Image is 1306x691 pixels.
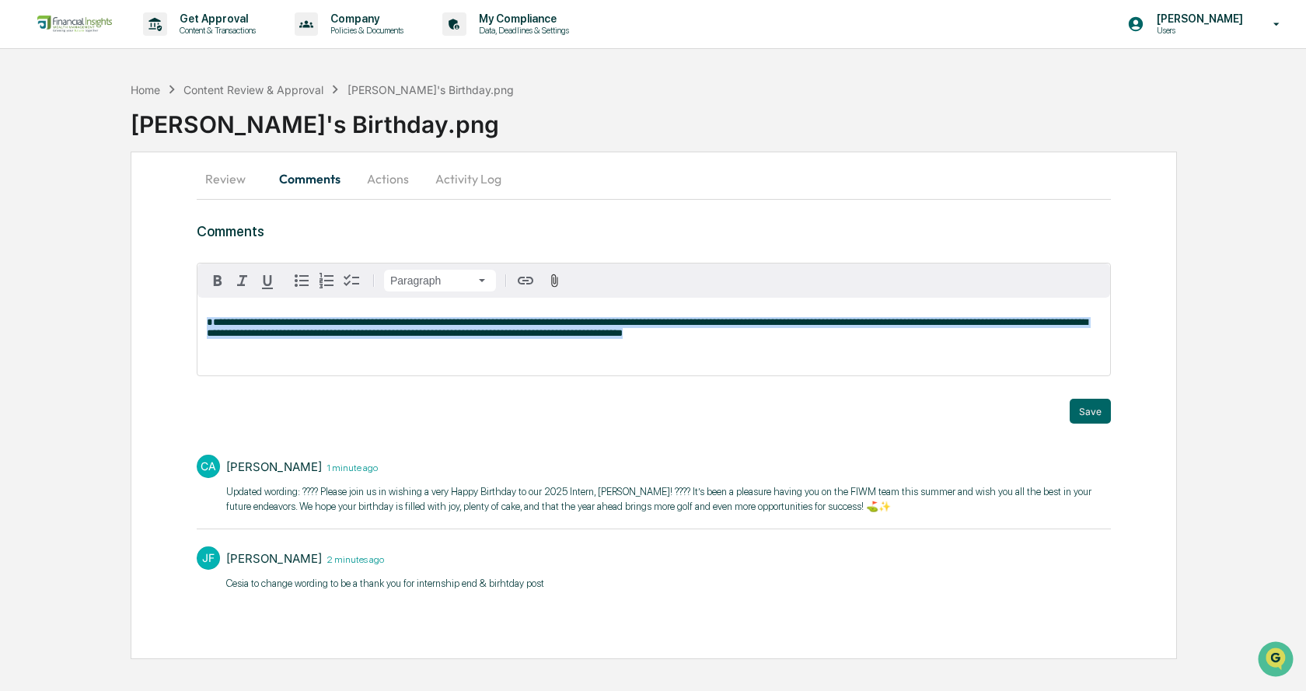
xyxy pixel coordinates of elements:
[40,71,257,87] input: Clear
[322,460,378,473] time: Tuesday, August 19, 2025 at 4:15:34 PM
[353,160,423,197] button: Actions
[318,12,411,25] p: Company
[1070,399,1111,424] button: Save
[37,16,112,33] img: logo
[131,98,1306,138] div: [PERSON_NAME]'s Birthday.png
[113,197,125,210] div: 🗄️
[255,268,280,293] button: Underline
[31,225,98,241] span: Data Lookup
[1144,25,1251,36] p: Users
[267,160,353,197] button: Comments
[53,134,197,147] div: We're available if you need us!
[107,190,199,218] a: 🗄️Attestations
[1144,12,1251,25] p: [PERSON_NAME]
[197,160,267,197] button: Review
[230,268,255,293] button: Italic
[16,119,44,147] img: 1746055101610-c473b297-6a78-478c-a979-82029cc54cd1
[384,270,496,291] button: Block type
[264,124,283,142] button: Start new chat
[322,552,384,565] time: Tuesday, August 19, 2025 at 4:14:31 PM
[466,12,577,25] p: My Compliance
[197,223,1111,239] h3: Comments
[16,197,28,210] div: 🖐️
[347,83,514,96] div: [PERSON_NAME]'s Birthday.png
[226,551,322,566] div: [PERSON_NAME]
[226,484,1111,515] p: Updated wording: ​???? Please join us in wishing a very Happy Birthday to our 2025 Intern, [PERSO...
[167,12,264,25] p: Get Approval
[53,119,255,134] div: Start new chat
[318,25,411,36] p: Policies & Documents
[167,25,264,36] p: Content & Transactions
[16,227,28,239] div: 🔎
[9,190,107,218] a: 🖐️Preclearance
[9,219,104,247] a: 🔎Data Lookup
[16,33,283,58] p: How can we help?
[423,160,514,197] button: Activity Log
[110,263,188,275] a: Powered byPylon
[541,270,568,291] button: Attach files
[197,455,220,478] div: CA
[131,83,160,96] div: Home
[466,25,577,36] p: Data, Deadlines & Settings
[226,576,544,592] p: Cesia to change wording to be a thank you for internship end & birhtday post​
[1256,640,1298,682] iframe: Open customer support
[31,196,100,211] span: Preclearance
[226,459,322,474] div: [PERSON_NAME]
[205,268,230,293] button: Bold
[155,263,188,275] span: Pylon
[128,196,193,211] span: Attestations
[183,83,323,96] div: Content Review & Approval
[197,160,1111,197] div: secondary tabs example
[197,546,220,570] div: JF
